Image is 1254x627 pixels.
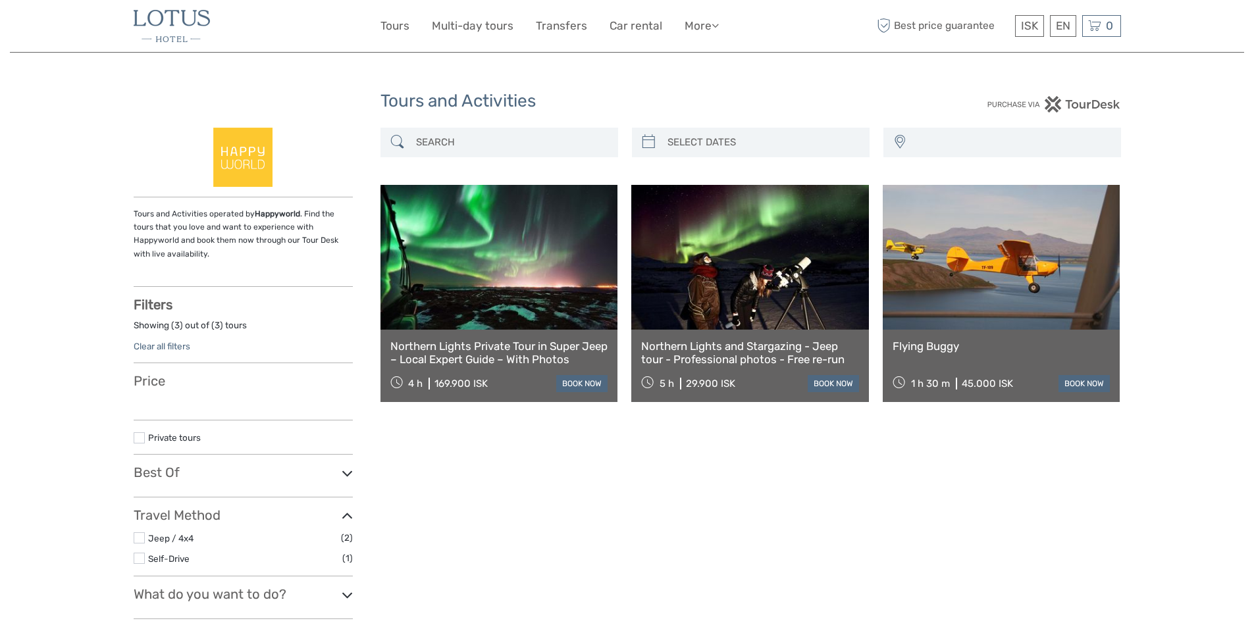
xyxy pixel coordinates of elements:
[686,378,735,389] div: 29.900 ISK
[380,91,874,112] h1: Tours and Activities
[893,339,1110,353] a: Flying Buggy
[134,10,210,42] img: 40-5dc62ba0-bbfb-450f-bd65-f0e2175b1aef_logo_small.jpg
[148,533,194,543] a: Jeep / 4x4
[1021,19,1038,32] span: ISK
[685,16,719,36] a: More
[432,16,513,36] a: Multi-day tours
[641,339,859,366] a: Northern Lights and Stargazing - Jeep tour - Professional photos - Free re-run
[911,378,950,389] span: 1 h 30 m
[255,209,300,218] strong: Happyworld
[215,319,220,332] label: 3
[1050,15,1076,37] div: EN
[380,16,409,36] a: Tours
[390,339,608,366] a: Northern Lights Private Tour in Super Jeep – Local Expert Guide – With Photos
[874,15,1012,37] span: Best price guarantee
[341,530,353,545] span: (2)
[174,319,180,332] label: 3
[148,553,190,564] a: Self-Drive
[134,464,353,480] h3: Best Of
[808,375,859,392] a: book now
[610,16,662,36] a: Car rental
[134,319,353,339] div: Showing ( ) out of ( ) tours
[134,341,190,351] a: Clear all filters
[660,378,674,389] span: 5 h
[962,378,1013,389] div: 45.000 ISK
[662,131,863,154] input: SELECT DATES
[148,432,201,443] a: Private tours
[1104,19,1115,32] span: 0
[134,586,353,602] h3: What do you want to do?
[434,378,488,389] div: 169.900 ISK
[134,507,353,523] h3: Travel Method
[556,375,608,392] a: book now
[536,16,587,36] a: Transfers
[134,207,353,261] p: Tours and Activities operated by . Find the tours that you love and want to experience with Happy...
[987,96,1120,113] img: PurchaseViaTourDesk.png
[134,373,353,389] h3: Price
[134,297,172,313] strong: Filters
[411,131,612,154] input: SEARCH
[342,551,353,566] span: (1)
[408,378,423,389] span: 4 h
[1058,375,1110,392] a: book now
[213,128,273,187] img: 139-1_logo_thumbnail.png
